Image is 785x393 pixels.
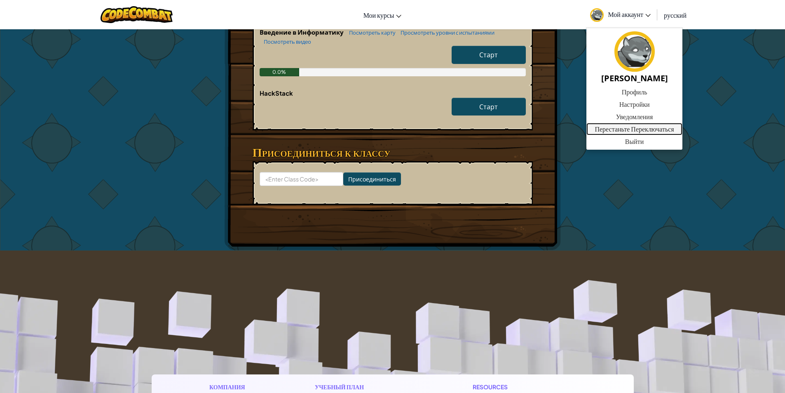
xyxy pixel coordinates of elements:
a: Старт [452,98,526,115]
span: Старт [479,102,498,111]
img: CodeCombat logo [101,6,173,23]
a: Уведомления [586,111,682,123]
span: русский [664,11,687,19]
input: Присоединиться [343,172,401,186]
a: Мои курсы [359,4,406,26]
h1: Компания [209,383,251,391]
h3: Присоединиться к классу [253,143,533,161]
img: avatar [614,31,655,72]
a: Мой аккаунт [586,2,655,28]
a: Профиль [586,86,682,98]
a: Выйти [586,135,682,148]
a: русский [660,4,691,26]
span: Мой аккаунт [608,10,651,19]
img: avatar [590,8,604,22]
h1: Resources [473,383,576,391]
h1: Учебный план [315,383,408,391]
a: Настройки [586,98,682,111]
span: Введение в Информатику [260,28,345,36]
span: Старт [479,50,498,59]
input: <Enter Class Code> [260,172,343,186]
a: Просмотреть уровни с испытаниями [396,29,494,36]
a: Посмотреть видео [260,38,311,45]
a: Посмотреть карту [345,29,396,36]
h5: [PERSON_NAME] [595,72,674,85]
a: Перестаньте Переключаться [586,123,682,135]
span: HackStack [260,89,293,97]
span: Уведомления [616,112,653,122]
div: 0.0% [260,68,300,76]
span: Мои курсы [363,11,394,19]
a: [PERSON_NAME] [586,30,682,86]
